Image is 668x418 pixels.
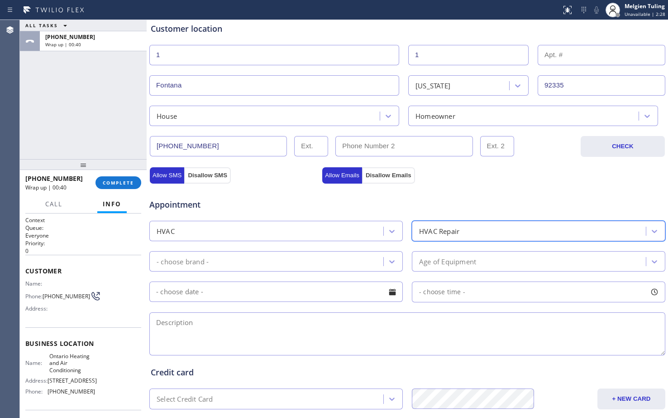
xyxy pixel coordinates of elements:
[48,377,97,384] span: [STREET_ADDRESS]
[597,389,665,409] button: + NEW CARD
[149,45,399,65] input: Address
[415,111,455,121] div: Homeowner
[45,33,95,41] span: [PHONE_NUMBER]
[25,174,83,183] span: [PHONE_NUMBER]
[103,200,121,208] span: Info
[157,226,175,236] div: HVAC
[184,167,231,184] button: Disallow SMS
[95,176,141,189] button: COMPLETE
[151,23,664,35] div: Customer location
[25,267,141,275] span: Customer
[415,80,450,91] div: [US_STATE]
[25,232,141,239] p: Everyone
[590,4,603,16] button: Mute
[149,199,320,211] span: Appointment
[25,305,49,312] span: Address:
[625,2,665,10] div: Melgien Tuling
[25,388,48,395] span: Phone:
[581,136,665,157] button: CHECK
[25,224,141,232] h2: Queue:
[25,339,141,348] span: Business location
[625,11,665,17] span: Unavailable | 2:28
[25,360,49,366] span: Name:
[40,195,68,213] button: Call
[335,136,472,156] input: Phone Number 2
[48,388,95,395] span: [PHONE_NUMBER]
[25,184,67,191] span: Wrap up | 00:40
[408,45,529,65] input: Street #
[149,75,399,96] input: City
[20,20,76,31] button: ALL TASKS
[157,111,177,121] div: House
[45,41,81,48] span: Wrap up | 00:40
[25,216,141,224] h1: Context
[157,256,209,267] div: - choose brand -
[419,287,465,296] span: - choose time -
[294,136,328,156] input: Ext.
[419,256,476,267] div: Age of Equipment
[157,394,213,404] div: Select Credit Card
[103,180,134,186] span: COMPLETE
[480,136,514,156] input: Ext. 2
[45,200,62,208] span: Call
[43,293,90,300] span: [PHONE_NUMBER]
[149,282,403,302] input: - choose date -
[538,75,665,96] input: ZIP
[151,366,664,379] div: Credit card
[419,226,459,236] div: HVAC Repair
[150,136,287,156] input: Phone Number
[25,377,48,384] span: Address:
[97,195,127,213] button: Info
[25,247,141,255] p: 0
[322,167,362,184] button: Allow Emails
[25,22,58,29] span: ALL TASKS
[362,167,415,184] button: Disallow Emails
[538,45,665,65] input: Apt. #
[25,293,43,300] span: Phone:
[150,167,184,184] button: Allow SMS
[25,280,49,287] span: Name:
[25,239,141,247] h2: Priority:
[49,353,95,374] span: Ontario Heating and Air Conditioning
